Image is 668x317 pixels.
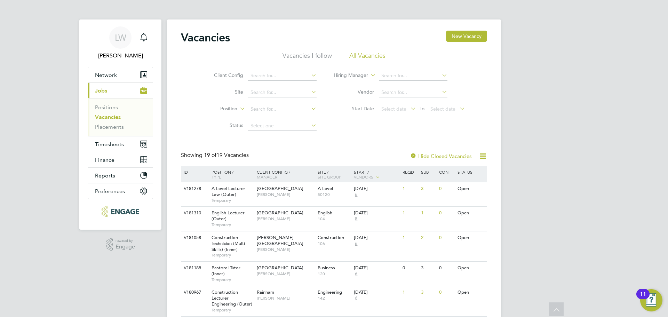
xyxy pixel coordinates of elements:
[182,286,206,299] div: V180967
[212,198,253,203] span: Temporary
[212,252,253,258] span: Temporary
[203,89,243,95] label: Site
[354,235,399,241] div: [DATE]
[88,67,153,82] button: Network
[354,271,358,277] span: 6
[379,71,447,81] input: Search for...
[437,182,455,195] div: 0
[437,231,455,244] div: 0
[417,104,427,113] span: To
[354,174,373,180] span: Vendors
[257,271,314,277] span: [PERSON_NAME]
[204,152,249,159] span: 19 Vacancies
[95,124,124,130] a: Placements
[419,207,437,220] div: 1
[456,166,486,178] div: Status
[182,231,206,244] div: V181058
[381,106,406,112] span: Select date
[115,33,126,42] span: LW
[328,72,368,79] label: Hiring Manager
[95,141,124,148] span: Timesheets
[204,152,216,159] span: 19 of
[640,289,662,311] button: Open Resource Center, 11 new notifications
[437,207,455,220] div: 0
[354,241,358,247] span: 6
[95,104,118,111] a: Positions
[352,166,401,183] div: Start /
[318,271,351,277] span: 120
[206,166,255,183] div: Position /
[283,51,332,64] li: Vacancies I follow
[181,31,230,45] h2: Vacancies
[248,71,317,81] input: Search for...
[212,235,245,252] span: Construction Technician (Multi Skills) (Inner)
[456,231,486,244] div: Open
[95,157,114,163] span: Finance
[88,206,153,217] a: Go to home page
[212,289,252,307] span: Construction Lecturer Engineering (Outer)
[410,153,472,159] label: Hide Closed Vacancies
[95,114,121,120] a: Vacancies
[446,31,487,42] button: New Vacancy
[95,188,125,195] span: Preferences
[430,106,455,112] span: Select date
[257,216,314,222] span: [PERSON_NAME]
[456,262,486,275] div: Open
[95,87,107,94] span: Jobs
[318,235,344,240] span: Construction
[316,166,352,183] div: Site /
[318,241,351,246] span: 106
[203,72,243,78] label: Client Config
[437,286,455,299] div: 0
[255,166,316,183] div: Client Config /
[116,244,135,250] span: Engage
[419,286,437,299] div: 3
[88,51,153,60] span: Louis Warner
[456,207,486,220] div: Open
[212,174,221,180] span: Type
[419,182,437,195] div: 3
[95,172,115,179] span: Reports
[419,166,437,178] div: Sub
[437,166,455,178] div: Conf
[401,286,419,299] div: 1
[318,289,342,295] span: Engineering
[318,295,351,301] span: 142
[354,216,358,222] span: 8
[182,262,206,275] div: V181188
[318,216,351,222] span: 104
[379,88,447,97] input: Search for...
[257,295,314,301] span: [PERSON_NAME]
[257,174,277,180] span: Manager
[419,231,437,244] div: 2
[197,105,237,112] label: Position
[318,185,333,191] span: A Level
[88,98,153,136] div: Jobs
[401,207,419,220] div: 1
[354,265,399,271] div: [DATE]
[182,207,206,220] div: V181310
[354,192,358,198] span: 6
[401,262,419,275] div: 0
[212,210,245,222] span: English Lecturer (Outer)
[212,265,240,277] span: Pastoral Tutor (Inner)
[95,72,117,78] span: Network
[212,222,253,228] span: Temporary
[106,238,135,251] a: Powered byEngage
[437,262,455,275] div: 0
[318,174,341,180] span: Site Group
[116,238,135,244] span: Powered by
[257,289,274,295] span: Rainham
[354,186,399,192] div: [DATE]
[318,192,351,197] span: 50120
[248,104,317,114] input: Search for...
[419,262,437,275] div: 3
[257,247,314,252] span: [PERSON_NAME]
[456,182,486,195] div: Open
[88,183,153,199] button: Preferences
[640,294,646,303] div: 11
[456,286,486,299] div: Open
[88,26,153,60] a: LW[PERSON_NAME]
[212,277,253,283] span: Temporary
[257,210,303,216] span: [GEOGRAPHIC_DATA]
